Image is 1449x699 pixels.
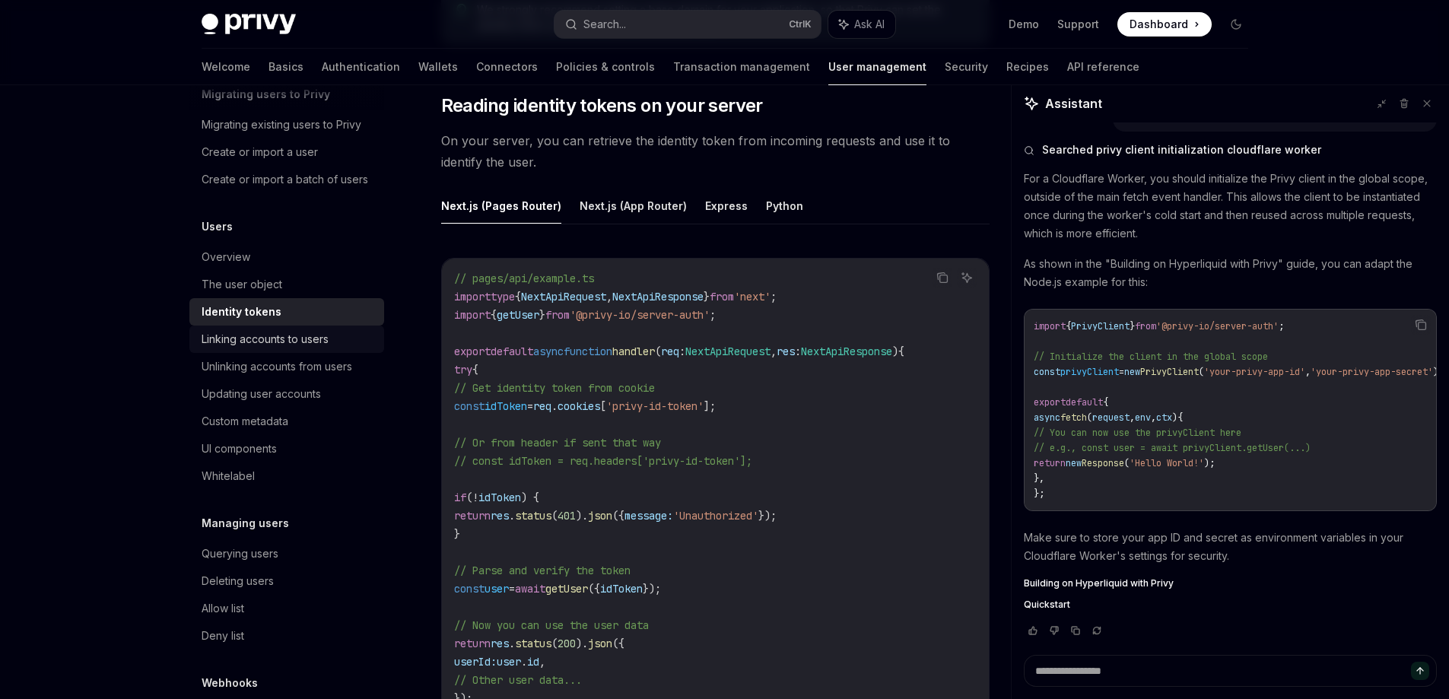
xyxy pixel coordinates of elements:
a: Custom metadata [189,408,384,435]
span: 200 [558,637,576,650]
a: Demo [1009,17,1039,32]
span: , [1039,472,1044,485]
a: Querying users [189,540,384,567]
span: NextApiRequest [521,290,606,303]
div: Unlinking accounts from users [202,357,352,376]
a: Unlinking accounts from users [189,353,384,380]
span: }); [758,509,777,523]
a: Allow list [189,595,384,622]
span: default [491,345,533,358]
span: ; [1279,320,1284,332]
span: res [777,345,795,358]
span: from [545,308,570,322]
h5: Users [202,218,233,236]
span: // const idToken = req.headers['privy-id-token']; [454,454,752,468]
div: UI components [202,440,277,458]
span: // e.g., const user = await privyClient.getUser(...) [1034,442,1311,454]
div: Allow list [202,599,244,618]
span: 401 [558,509,576,523]
a: Connectors [476,49,538,85]
span: import [1034,320,1066,332]
span: Ctrl K [789,18,812,30]
button: Copy the contents from the code block [1411,315,1431,335]
a: Identity tokens [189,298,384,326]
button: Ask AI [828,11,895,38]
span: { [1066,320,1071,332]
span: return [454,509,491,523]
span: env [1135,411,1151,424]
div: Custom metadata [202,412,288,431]
div: Create or import a batch of users [202,170,368,189]
span: { [1103,396,1108,408]
span: On your server, you can retrieve the identity token from incoming requests and use it to identify... [441,130,990,173]
span: ) [892,345,898,358]
a: Create or import a user [189,138,384,166]
span: idToken [485,399,527,413]
span: ). [576,637,588,650]
span: status [515,637,551,650]
span: handler [612,345,655,358]
a: Overview [189,243,384,271]
a: Linking accounts to users [189,326,384,353]
span: // Now you can use the user data [454,618,649,632]
span: idToken [600,582,643,596]
span: async [533,345,564,358]
span: req [533,399,551,413]
span: ( [655,345,661,358]
span: Quickstart [1024,599,1070,611]
a: API reference [1067,49,1139,85]
span: // Or from header if sent that way [454,436,661,450]
span: { [898,345,904,358]
span: } [539,308,545,322]
span: ({ [612,637,624,650]
a: The user object [189,271,384,298]
span: json [588,509,612,523]
span: import [454,308,491,322]
div: Linking accounts to users [202,330,329,348]
span: privyClient [1060,366,1119,378]
span: Reading identity tokens on your server [441,94,763,118]
p: Make sure to store your app ID and secret as environment variables in your Cloudflare Worker's se... [1024,529,1437,565]
a: Wallets [418,49,458,85]
span: Response [1082,457,1124,469]
span: export [454,345,491,358]
span: user [497,655,521,669]
span: ). [576,509,588,523]
span: ctx [1156,411,1172,424]
span: { [472,363,478,377]
button: Ask AI [957,268,977,288]
span: // Get identity token from cookie [454,381,655,395]
span: // Other user data... [454,673,582,687]
span: ( [551,637,558,650]
span: } [1130,320,1135,332]
button: Send message [1411,662,1429,680]
span: , [771,345,777,358]
span: userId: [454,655,497,669]
button: Toggle dark mode [1224,12,1248,37]
span: , [606,290,612,303]
span: , [1130,411,1135,424]
p: As shown in the "Building on Hyperliquid with Privy" guide, you can adapt the Node.js example for... [1024,255,1437,291]
span: '@privy-io/server-auth' [570,308,710,322]
div: Querying users [202,545,278,563]
span: 'your-privy-app-secret' [1311,366,1433,378]
span: async [1034,411,1060,424]
div: Create or import a user [202,143,318,161]
button: Python [766,188,803,224]
span: ( [1199,366,1204,378]
a: Quickstart [1024,599,1437,611]
span: res [491,637,509,650]
button: Next.js (Pages Router) [441,188,561,224]
button: Searched privy client initialization cloudflare worker [1024,142,1437,157]
span: { [515,290,521,303]
span: const [1034,366,1060,378]
span: 'next' [734,290,771,303]
span: // You can now use the privyClient here [1034,427,1241,439]
span: ( [1087,411,1092,424]
span: new [1124,366,1140,378]
a: Transaction management [673,49,810,85]
span: fetch [1060,411,1087,424]
div: Search... [583,15,626,33]
div: Whitelabel [202,467,255,485]
span: PrivyClient [1140,366,1199,378]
